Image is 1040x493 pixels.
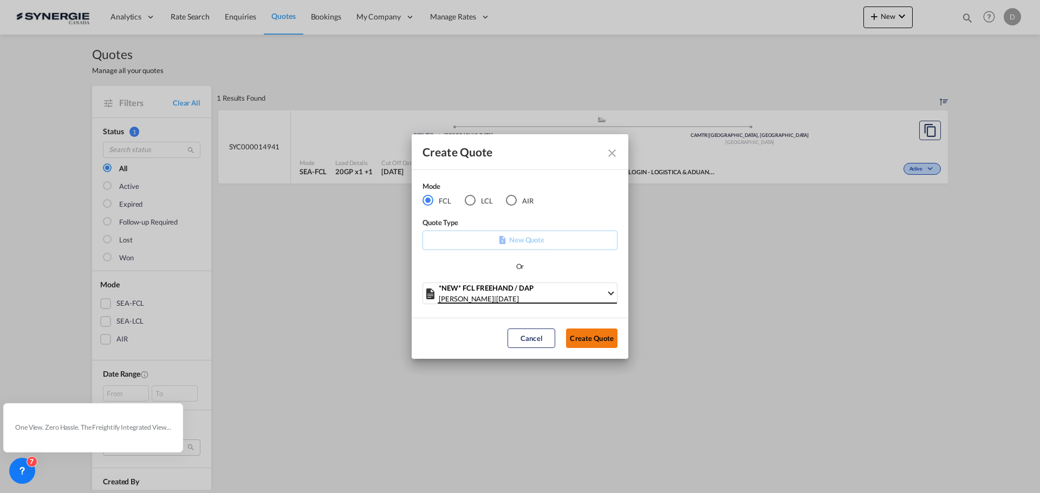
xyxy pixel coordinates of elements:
md-icon: Close dialog [606,147,619,160]
span: [PERSON_NAME] [439,294,494,303]
div: *NEW* FCL FREEHAND / DAP [439,282,606,293]
md-select: Select template: *NEW* FCL FREEHAND / DAP Pablo Gomez Saldarriaga | 10 Jul 2025 [422,282,617,304]
div: Mode [422,181,547,194]
div: Quote Type [422,217,617,231]
span: [DATE] [496,294,518,303]
button: Close dialog [601,142,621,162]
div: | [439,293,606,304]
md-radio-button: AIR [506,194,534,206]
md-dialog: Create QuoteModeFCL LCLAIR ... [412,134,628,359]
div: Or [516,261,524,272]
md-radio-button: LCL [465,194,493,206]
div: Create Quote [422,145,598,159]
button: Create Quote [566,328,617,348]
button: Cancel [508,328,555,348]
div: New Quote [422,231,617,250]
md-radio-button: FCL [422,194,451,206]
p: New Quote [426,234,614,245]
